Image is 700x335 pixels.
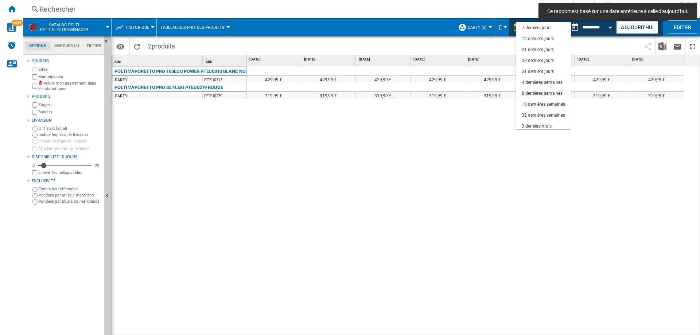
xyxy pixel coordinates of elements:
div: 28 derniers jours [522,58,554,64]
span: Ce rapport est basé sur une date antérieure à celle d'aujourd'hui. [545,8,691,15]
div: 16 dernières semaines [522,101,565,108]
div: 7 derniers jours [522,25,551,31]
div: 31 derniers jours [522,69,554,75]
div: 21 derniers jours [522,47,554,53]
div: 32 dernières semaines [522,112,565,118]
div: 14 derniers jours [522,36,554,42]
div: 8 dernières semaines [522,90,563,97]
div: 4 dernières semaines [522,79,563,86]
div: 3 derniers mois [522,123,552,129]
